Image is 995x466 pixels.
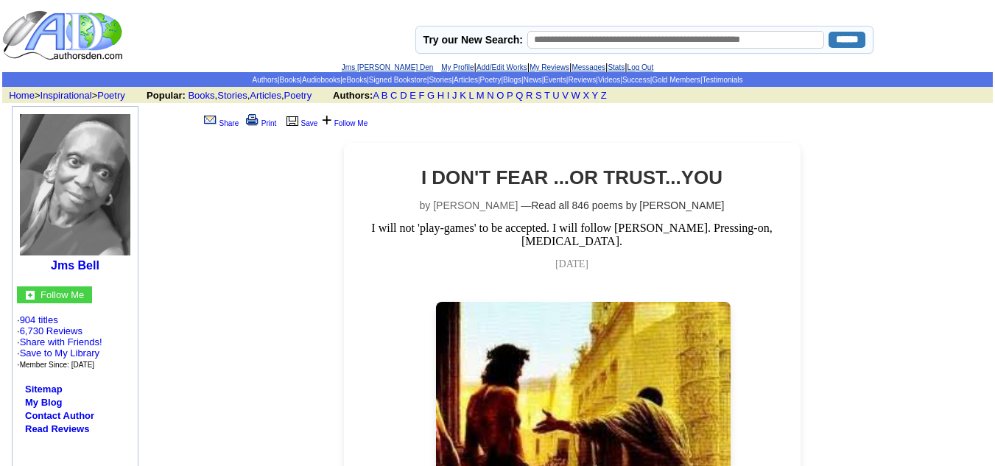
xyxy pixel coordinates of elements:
font: + [322,110,332,130]
a: Articles [250,90,281,101]
a: Inspirational [41,90,92,101]
a: My Reviews [530,63,569,71]
a: Articles [454,76,478,84]
a: P [507,90,513,101]
a: Blogs [503,76,521,84]
a: W [572,90,580,101]
img: logo_ad.gif [2,10,126,61]
a: I [447,90,450,101]
a: My Profile [441,63,474,71]
a: X [583,90,590,101]
a: Events [544,76,566,84]
a: L [468,90,474,101]
span: | | | | | | | | | | | | | | | [252,76,742,84]
a: M [477,90,485,101]
font: · · [17,314,102,370]
h2: I DON'T FEAR ...OR TRUST...YOU [351,166,793,189]
a: Poetry [284,90,312,101]
a: K [460,90,466,101]
a: Print [243,119,277,127]
a: Read Reviews [25,423,89,434]
a: R [526,90,532,101]
b: Popular: [147,90,186,101]
img: gc.jpg [26,291,35,300]
font: Member Since: [DATE] [20,361,95,369]
a: Books [188,90,214,101]
a: Read all 846 poems by [PERSON_NAME] [531,200,724,211]
img: print.gif [246,114,259,126]
a: Jms [PERSON_NAME] Den [342,63,433,71]
a: F [418,90,424,101]
a: Save [284,119,317,127]
a: O [496,90,504,101]
a: Stats [608,63,625,71]
a: Stories [217,90,247,101]
font: Follow Me [41,289,84,300]
a: My Blog [25,397,63,408]
a: eBooks [342,76,367,84]
a: Books [280,76,300,84]
a: Contact Author [25,410,94,421]
a: Stories [429,76,451,84]
p: [DATE] [351,258,793,270]
a: News [524,76,542,84]
a: Sitemap [25,384,63,395]
a: Testimonials [702,76,742,84]
a: Log Out [627,63,654,71]
a: Share [201,119,239,127]
a: B [382,90,388,101]
a: Poetry [480,76,502,84]
a: Y [592,90,598,101]
a: S [535,90,542,101]
a: Poetry [97,90,125,101]
a: Messages [572,63,605,71]
a: Gold Members [652,76,700,84]
a: N [487,90,493,101]
font: , , , [147,90,620,101]
a: Authors [252,76,277,84]
a: Reviews [568,76,596,84]
a: D [400,90,407,101]
a: Audiobooks [302,76,340,84]
a: E [409,90,416,101]
a: Follow Me [334,119,368,127]
font: > > [4,90,144,101]
a: T [544,90,550,101]
font: · · · [17,336,102,370]
a: Share with Friends! [20,336,102,347]
a: Q [516,90,523,101]
a: Jms Bell [51,259,99,272]
a: Success [622,76,650,84]
a: Add/Edit Works [477,63,527,71]
a: Z [601,90,607,101]
a: 6,730 Reviews [20,325,82,336]
a: G [427,90,435,101]
img: library.gif [284,114,300,126]
a: Videos [598,76,620,84]
a: Home [9,90,35,101]
font: | | | | | [342,61,653,72]
a: J [452,90,457,101]
a: Follow Me [41,288,84,300]
a: V [562,90,569,101]
img: share_page.gif [204,114,217,126]
label: Try our New Search: [423,34,523,46]
a: Signed Bookstore [369,76,427,84]
b: Authors: [333,90,373,101]
img: 108732.jpg [20,114,130,255]
a: 904 titles [20,314,58,325]
a: H [437,90,444,101]
a: A [373,90,379,101]
a: Save to My Library [20,347,99,359]
a: C [390,90,397,101]
a: U [552,90,559,101]
p: by [PERSON_NAME] — [351,200,793,211]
